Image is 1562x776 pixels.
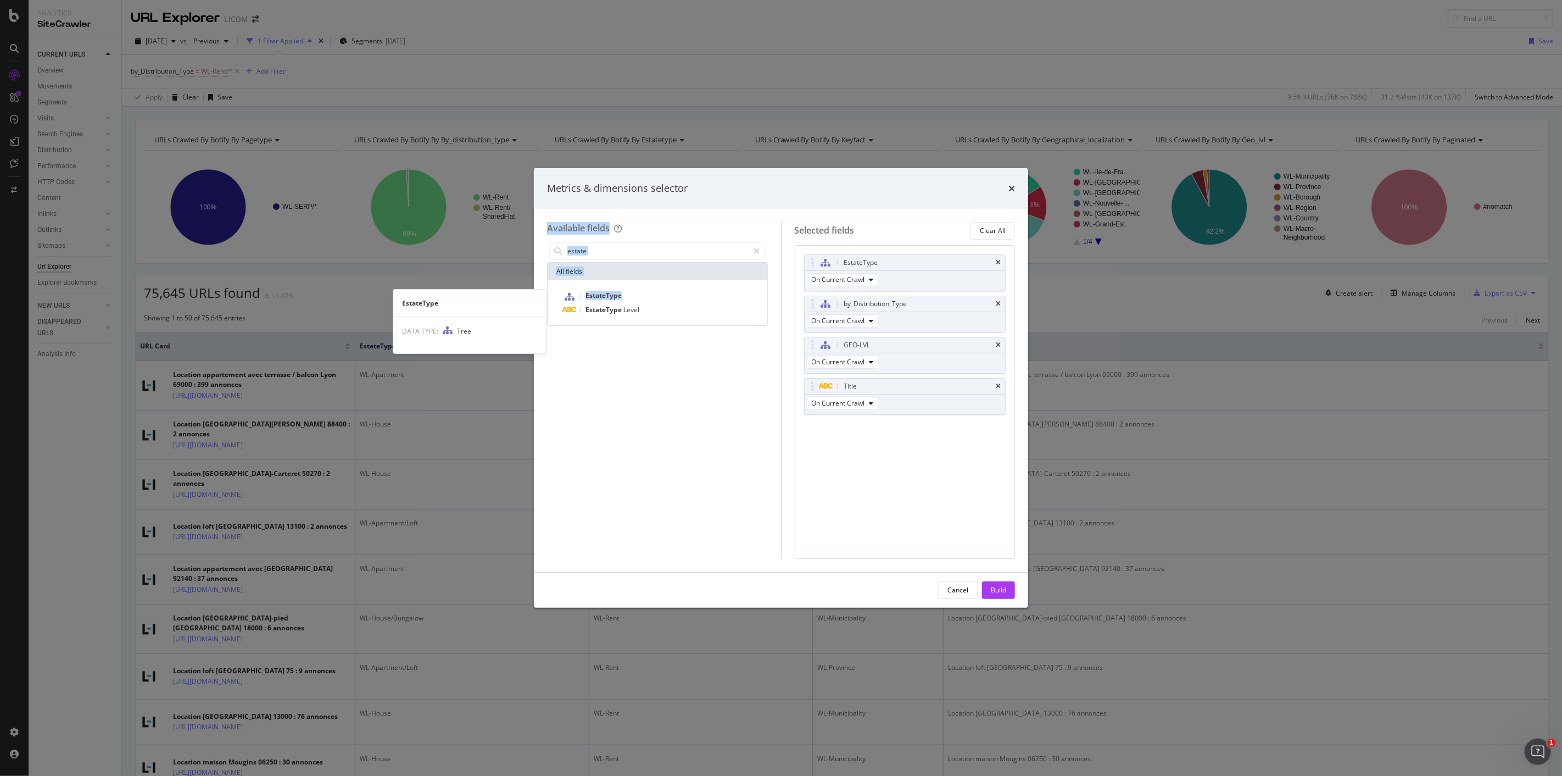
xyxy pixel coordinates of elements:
[982,581,1015,599] button: Build
[547,222,610,234] div: Available fields
[947,585,968,595] div: Cancel
[807,397,879,410] button: On Current Crawl
[812,357,865,367] span: On Current Crawl
[393,298,546,308] div: EstateType
[804,378,1006,415] div: TitletimesOn Current Crawl
[807,314,879,328] button: On Current Crawl
[844,298,907,309] div: by_Distribution_Type
[844,340,871,351] div: GEO-LVL
[1525,739,1551,765] iframe: Intercom live chat
[812,275,865,284] span: On Current Crawl
[844,381,857,392] div: Title
[996,301,1001,307] div: times
[807,273,879,286] button: On Current Crawl
[812,398,865,408] span: On Current Crawl
[996,259,1001,266] div: times
[585,305,623,314] span: EstateType
[623,305,639,314] span: Level
[795,224,855,237] div: Selected fields
[534,168,1028,608] div: modal
[585,291,622,300] span: EstateType
[547,181,688,196] div: Metrics & dimensions selector
[1008,181,1015,196] div: times
[844,257,878,268] div: EstateType
[804,254,1006,291] div: EstateTypetimesOn Current Crawl
[996,383,1001,390] div: times
[938,581,978,599] button: Cancel
[812,316,865,325] span: On Current Crawl
[807,356,879,369] button: On Current Crawl
[804,296,1006,332] div: by_Distribution_TypetimesOn Current Crawl
[548,263,767,280] div: All fields
[991,585,1006,595] div: Build
[970,222,1015,240] button: Clear All
[996,342,1001,348] div: times
[566,243,749,259] input: Search by field name
[980,226,1006,235] div: Clear All
[1547,739,1556,747] span: 1
[804,337,1006,374] div: GEO-LVLtimesOn Current Crawl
